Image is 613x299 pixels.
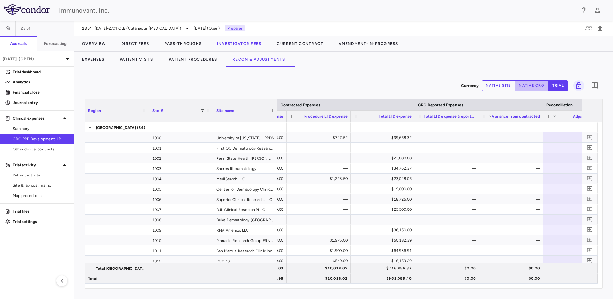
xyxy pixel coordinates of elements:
div: None [549,215,599,225]
button: Add comment [585,164,594,173]
div: $39,658.32 [357,132,412,143]
div: None [549,153,599,163]
button: Investigator Fees [209,36,269,51]
div: None [549,132,599,143]
div: 1001 [149,143,213,153]
div: 1011 [149,245,213,255]
div: None [549,174,599,184]
div: — [421,256,476,266]
div: — [485,225,540,235]
svg: Add comment [587,227,593,233]
div: — [485,256,540,266]
div: — [485,215,540,225]
div: — [421,235,476,245]
div: — [485,245,540,256]
svg: Add comment [587,175,593,182]
span: Total [88,274,97,284]
button: Add comment [585,256,594,265]
div: $34,762.37 [357,163,412,174]
button: native cro [515,80,549,91]
div: Superior Clinical Research, LLC [213,194,277,204]
div: — [421,174,476,184]
p: Currency [461,83,479,89]
button: Add comment [585,133,594,142]
div: — [421,225,476,235]
div: Immunovant, Inc. [59,5,576,15]
div: — [292,163,348,174]
div: — [485,184,540,194]
div: 1012 [149,256,213,266]
div: None [549,256,599,266]
button: Amendment-In-Progress [331,36,406,51]
div: San Marcus Research Clinic Inc [213,245,277,255]
div: MediSearch LLC [213,174,277,184]
div: 1003 [149,163,213,173]
div: 1009 [149,225,213,235]
div: $0.00 [421,273,476,284]
div: $540.00 [292,256,348,266]
button: Add comment [585,246,594,255]
svg: Add comment [587,247,593,253]
div: None [549,163,599,174]
div: — [421,132,476,143]
button: Expenses [74,52,112,67]
span: Reconciliation [546,103,573,107]
span: Summary [13,126,69,132]
button: Add comment [585,195,594,203]
span: [GEOGRAPHIC_DATA] [96,123,136,133]
svg: Add comment [587,196,593,202]
span: Site & lab cost matrix [13,183,69,188]
div: Duke Dermatology [GEOGRAPHIC_DATA] [213,215,277,225]
div: 1007 [149,204,213,214]
div: $1,228.50 [292,174,348,184]
p: Analytics [13,79,69,85]
span: Procedure LTD expense [304,114,348,119]
svg: Add comment [587,237,593,243]
svg: Add comment [587,165,593,171]
img: logo-full-BYUhSk78.svg [4,4,50,15]
button: Current Contract [269,36,331,51]
div: 1006 [149,194,213,204]
svg: Add comment [587,134,593,141]
div: $1,900.00 [292,245,348,256]
p: Preparer [225,25,245,31]
div: — [485,132,540,143]
div: 1004 [149,174,213,184]
svg: Add comment [587,145,593,151]
button: Add comment [585,154,594,162]
div: None [549,204,599,215]
div: None [549,194,599,204]
div: — [485,235,540,245]
div: — [421,143,476,153]
div: None [549,245,599,256]
p: Financial close [13,90,69,95]
p: Trial activity [13,162,61,168]
p: Trial files [13,209,69,214]
p: Trial settings [13,219,69,225]
button: Patient Procedures [161,52,225,67]
button: Add comment [585,184,594,193]
span: Total [GEOGRAPHIC_DATA] [96,263,145,274]
span: Lock grid [571,80,584,91]
div: 1005 [149,184,213,194]
div: $16,159.29 [357,256,412,266]
span: Site name [216,108,234,113]
span: (34) [137,123,146,133]
div: $961,089.40 [357,273,412,284]
div: — [421,153,476,163]
div: $50,182.39 [357,235,412,245]
div: — [421,245,476,256]
span: Patient activity [13,172,69,178]
span: 2351 [82,26,92,31]
div: — [421,163,476,174]
div: $23,000.00 [357,153,412,163]
svg: Add comment [587,186,593,192]
div: $25,500.00 [357,204,412,215]
button: Pass-Throughs [157,36,209,51]
div: Shores Rheumatology [213,163,277,173]
button: Add comment [585,215,594,224]
div: — [292,204,348,215]
span: [DATE] (Open) [194,25,220,31]
div: $716,856.37 [357,263,412,273]
div: Pinnacle Research Group ERN PPDS [213,235,277,245]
